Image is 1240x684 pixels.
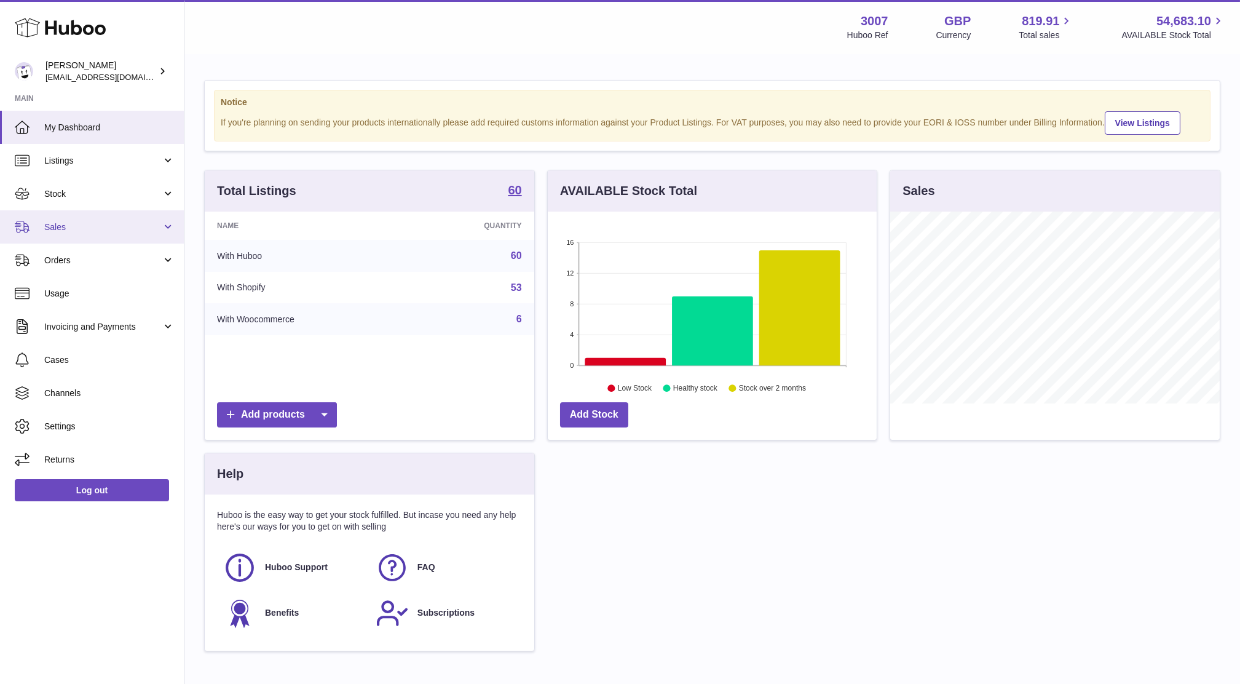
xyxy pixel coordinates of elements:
strong: 3007 [861,13,888,30]
a: 60 [508,184,521,199]
h3: Sales [902,183,934,199]
a: 53 [511,282,522,293]
td: With Woocommerce [205,303,409,335]
span: Listings [44,155,162,167]
a: View Listings [1105,111,1180,135]
span: [EMAIL_ADDRESS][DOMAIN_NAME] [45,72,181,82]
a: 60 [511,250,522,261]
a: FAQ [376,551,516,584]
div: [PERSON_NAME] [45,60,156,83]
span: Invoicing and Payments [44,321,162,333]
h3: Help [217,466,243,482]
text: 12 [566,269,574,277]
a: Log out [15,479,169,501]
span: 54,683.10 [1156,13,1211,30]
a: Add products [217,402,337,427]
text: 0 [570,362,574,369]
span: Huboo Support [265,562,328,573]
span: Usage [44,288,175,300]
span: Sales [44,221,162,233]
span: 819.91 [1022,13,1059,30]
p: Huboo is the easy way to get your stock fulfilled. But incase you need any help here's our ways f... [217,509,522,533]
span: Settings [44,421,175,432]
td: With Huboo [205,240,409,272]
text: 16 [566,239,574,246]
span: Stock [44,188,162,200]
a: 54,683.10 AVAILABLE Stock Total [1121,13,1225,41]
text: 4 [570,331,574,338]
strong: 60 [508,184,521,196]
a: Benefits [223,597,363,630]
span: Subscriptions [417,607,475,619]
text: 8 [570,300,574,308]
span: Total sales [1019,30,1073,41]
div: Huboo Ref [847,30,888,41]
th: Quantity [409,212,534,240]
span: Cases [44,354,175,366]
a: Add Stock [560,402,628,427]
img: bevmay@maysama.com [15,62,33,81]
td: With Shopify [205,272,409,304]
a: Huboo Support [223,551,363,584]
text: Stock over 2 months [739,384,806,393]
th: Name [205,212,409,240]
span: Channels [44,388,175,399]
text: Healthy stock [673,384,718,393]
a: 819.91 Total sales [1019,13,1073,41]
a: 6 [516,314,522,324]
div: Currency [936,30,971,41]
h3: Total Listings [217,183,296,199]
text: Low Stock [618,384,652,393]
span: Orders [44,255,162,266]
h3: AVAILABLE Stock Total [560,183,697,199]
span: FAQ [417,562,435,573]
a: Subscriptions [376,597,516,630]
span: Benefits [265,607,299,619]
span: Returns [44,454,175,466]
span: My Dashboard [44,122,175,133]
span: AVAILABLE Stock Total [1121,30,1225,41]
div: If you're planning on sending your products internationally please add required customs informati... [221,109,1204,135]
strong: Notice [221,97,1204,108]
strong: GBP [944,13,971,30]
